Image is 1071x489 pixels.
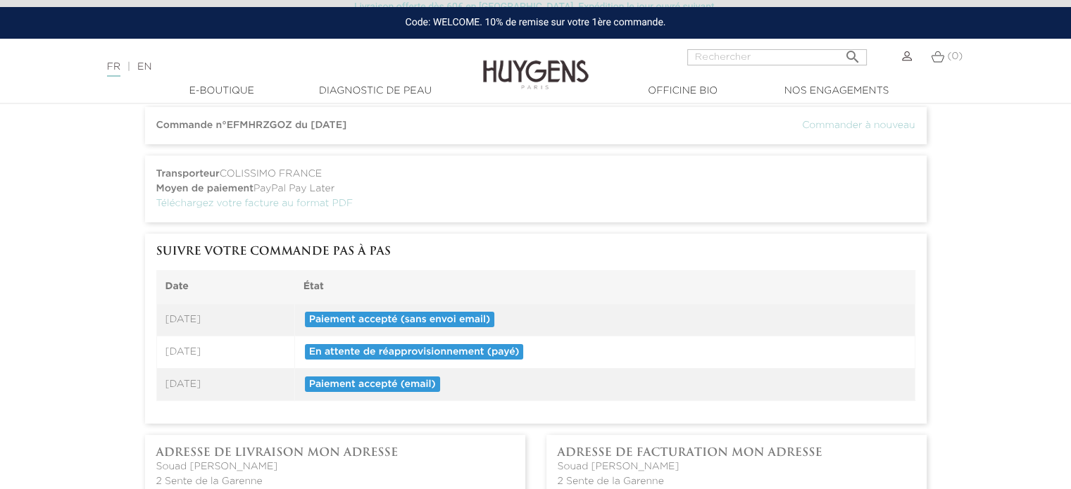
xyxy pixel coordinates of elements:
[156,169,220,179] strong: Transporteur
[151,84,292,99] a: E-Boutique
[947,51,963,61] span: (0)
[156,446,514,459] h4: Adresse de livraison Mon adresse
[558,446,915,459] h4: Adresse de facturation Mon adresse
[305,376,440,392] span: Paiement accepté (email)
[156,167,915,182] li: COLISSIMO FRANCE
[766,84,907,99] a: Nos engagements
[156,336,294,368] td: [DATE]
[137,62,151,72] a: EN
[100,60,436,75] div: |
[305,84,446,99] a: Diagnostic de peau
[305,344,524,360] span: En attente de réapprovisionnement (payé)
[156,198,353,208] a: Téléchargez votre facture au format PDF
[294,270,915,303] th: État
[305,312,494,327] span: Paiement accepté (sans envoi email)
[844,44,861,61] i: 
[802,120,915,130] a: Commander à nouveau
[613,84,753,99] a: Officine Bio
[156,245,915,258] h3: Suivre votre commande pas à pas
[156,182,915,196] li: PayPal Pay Later
[156,184,253,193] strong: Moyen de paiement
[483,37,589,91] img: Huygens
[156,270,294,303] th: Date
[687,49,867,65] input: Rechercher
[107,62,120,77] a: FR
[156,120,347,130] strong: Commande n°EFMHRZGOZ du [DATE]
[156,303,294,336] td: [DATE]
[840,44,865,62] button: 
[156,368,294,400] td: [DATE]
